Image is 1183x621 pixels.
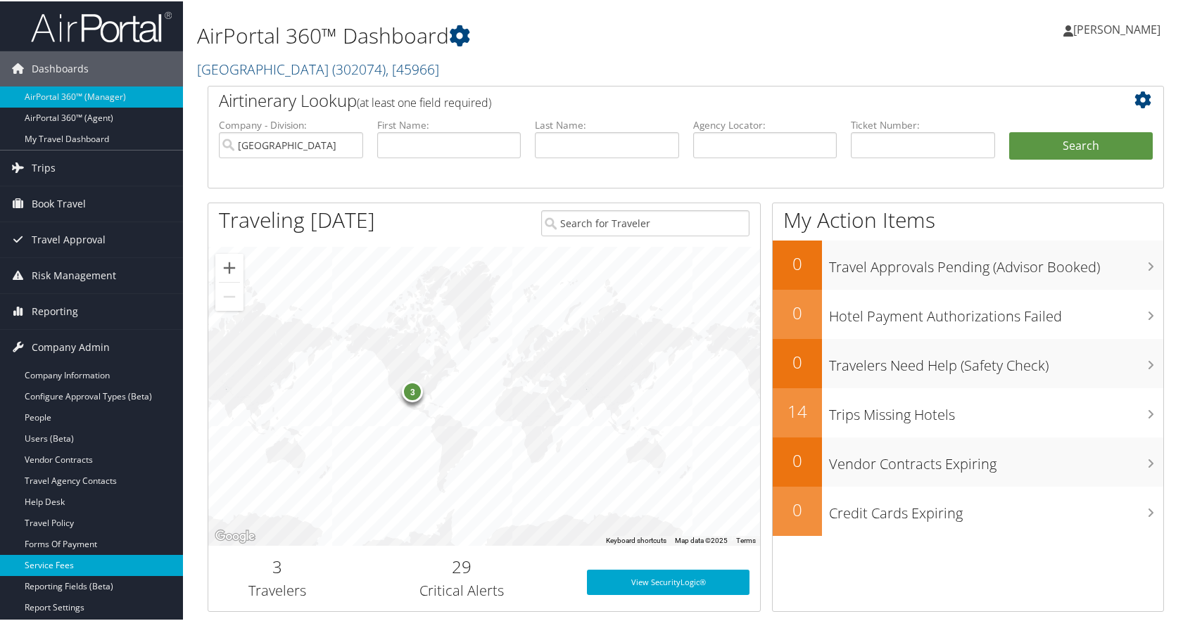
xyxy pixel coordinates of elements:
button: Search [1009,131,1153,159]
img: airportal-logo.png [31,9,172,42]
h3: Critical Alerts [357,580,566,599]
img: Google [212,526,258,544]
a: [PERSON_NAME] [1063,7,1175,49]
label: Agency Locator: [693,117,837,131]
span: Company Admin [32,328,110,364]
a: 0Travel Approvals Pending (Advisor Booked) [773,239,1164,288]
h2: Airtinerary Lookup [219,87,1073,111]
h2: 3 [219,553,336,577]
span: Risk Management [32,257,116,292]
h2: 29 [357,553,566,577]
h2: 0 [773,300,822,324]
h3: Vendor Contracts Expiring [829,446,1164,473]
h1: Traveling [DATE] [219,204,375,233]
span: Dashboards [32,50,89,85]
input: Search for Traveler [541,209,750,235]
h3: Travelers [219,580,336,599]
span: Trips [32,149,56,184]
label: Last Name: [535,117,679,131]
h3: Hotel Payment Authorizations Failed [829,298,1164,325]
h1: AirPortal 360™ Dashboard [197,20,849,49]
a: Terms (opens in new tab) [736,535,756,543]
a: 0Vendor Contracts Expiring [773,436,1164,485]
h2: 14 [773,398,822,422]
h2: 0 [773,447,822,471]
a: View SecurityLogic® [587,568,749,594]
h2: 0 [773,497,822,520]
span: [PERSON_NAME] [1073,20,1160,36]
h3: Trips Missing Hotels [829,397,1164,423]
a: 0Credit Cards Expiring [773,485,1164,534]
button: Zoom in [215,252,243,281]
h3: Travelers Need Help (Safety Check) [829,347,1164,374]
span: Map data ©2025 [675,535,728,543]
h2: 0 [773,349,822,373]
h2: 0 [773,250,822,274]
span: Reporting [32,293,78,328]
div: 3 [402,380,423,401]
span: Book Travel [32,185,86,220]
h1: My Action Items [773,204,1164,233]
span: (at least one field required) [357,94,491,109]
h3: Credit Cards Expiring [829,495,1164,522]
label: Ticket Number: [851,117,995,131]
span: ( 302074 ) [332,58,386,77]
span: Travel Approval [32,221,106,256]
span: , [ 45966 ] [386,58,439,77]
button: Keyboard shortcuts [606,534,666,544]
label: Company - Division: [219,117,363,131]
a: 14Trips Missing Hotels [773,387,1164,436]
a: [GEOGRAPHIC_DATA] [197,58,439,77]
label: First Name: [377,117,521,131]
button: Zoom out [215,281,243,309]
h3: Travel Approvals Pending (Advisor Booked) [829,249,1164,276]
a: Open this area in Google Maps (opens a new window) [212,526,258,544]
a: 0Hotel Payment Authorizations Failed [773,288,1164,338]
a: 0Travelers Need Help (Safety Check) [773,338,1164,387]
